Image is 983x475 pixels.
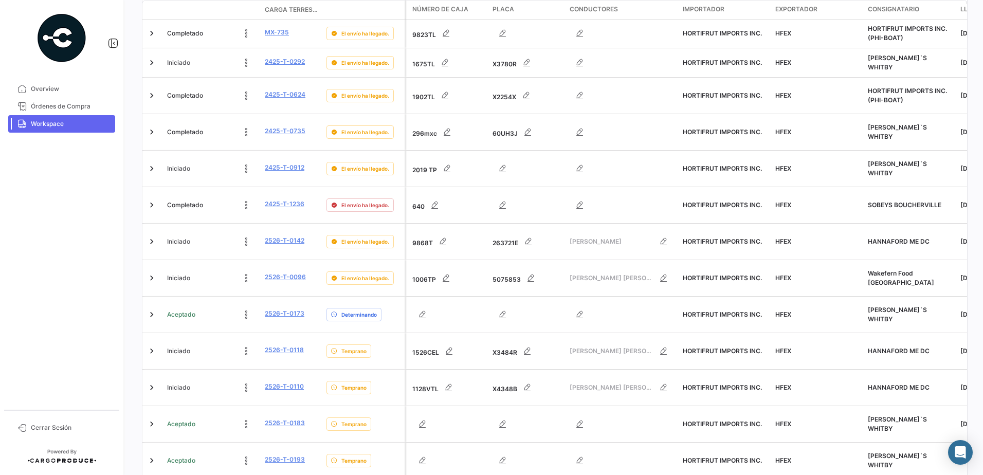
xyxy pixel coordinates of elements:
a: 2425-T-0292 [265,57,305,66]
a: 2526-T-0173 [265,309,304,318]
span: Aceptado [167,456,195,465]
a: Overview [8,80,115,98]
a: Expand/Collapse Row [147,236,157,247]
span: [PERSON_NAME] [PERSON_NAME] [570,346,653,356]
span: HFEX [775,92,791,99]
div: Abrir Intercom Messenger [948,440,973,465]
span: HFEX [775,59,791,66]
div: 1902TL [412,85,484,106]
span: HFEX [775,128,791,136]
span: El envío ha llegado. [341,238,389,246]
span: HORTIFRUT IMPORTS INC. [683,383,762,391]
span: Conductores [570,5,618,14]
div: X3484R [493,341,561,361]
span: Completado [167,127,203,137]
span: Workspace [31,119,111,129]
span: Iniciado [167,58,190,67]
span: Determinando [341,310,377,319]
span: HFEX [775,456,791,464]
a: Expand/Collapse Row [147,346,157,356]
span: Consignatario [868,5,919,14]
span: HORTIFRUT IMPORTS INC. (PHI-BOAT) [868,87,947,104]
span: HFEX [775,201,791,209]
div: 9868T [412,231,484,252]
div: 1128VTL [412,377,484,398]
span: Iniciado [167,237,190,246]
span: SOBEY`S WHITBY [868,306,927,323]
div: 60UH3J [493,122,561,142]
span: Cerrar Sesión [31,423,111,432]
a: 2425-T-0735 [265,126,305,136]
span: Wakefern Food Newark [868,269,934,286]
span: El envío ha llegado. [341,59,389,67]
div: 9823TL [412,23,484,44]
span: [PERSON_NAME] [PERSON_NAME] [PERSON_NAME] [570,273,653,283]
a: 2526-T-0110 [265,382,304,391]
span: HORTIFRUT IMPORTS INC. [683,274,762,282]
span: Temprano [341,456,367,465]
datatable-header-cell: Delay Status [322,6,405,14]
div: 1526CEL [412,341,484,361]
div: X4348B [493,377,561,398]
div: 1006TP [412,268,484,288]
datatable-header-cell: Conductores [566,1,679,19]
a: Expand/Collapse Row [147,28,157,39]
span: Iniciado [167,383,190,392]
a: 2425-T-0624 [265,90,305,99]
span: HORTIFRUT IMPORTS INC. [683,128,762,136]
span: El envío ha llegado. [341,201,389,209]
a: Expand/Collapse Row [147,163,157,174]
span: HFEX [775,420,791,428]
span: El envío ha llegado. [341,274,389,282]
a: Expand/Collapse Row [147,127,157,137]
span: Número de Caja [412,5,468,14]
a: 2425-T-0912 [265,163,304,172]
a: 2526-T-0183 [265,418,305,428]
a: Workspace [8,115,115,133]
span: El envío ha llegado. [341,128,389,136]
span: HORTIFRUT IMPORTS INC. [683,59,762,66]
span: HORTIFRUT IMPORTS INC. [683,29,762,37]
span: Iniciado [167,164,190,173]
span: [PERSON_NAME] [570,237,653,246]
div: 2019 TP [412,158,484,179]
span: Overview [31,84,111,94]
a: Expand/Collapse Row [147,419,157,429]
span: Temprano [341,420,367,428]
a: 2526-T-0193 [265,455,305,464]
span: HFEX [775,274,791,282]
a: Expand/Collapse Row [147,200,157,210]
span: Placa [493,5,514,14]
span: SOBEY`S WHITBY [868,452,927,469]
a: 2526-T-0118 [265,345,304,355]
span: Completado [167,29,203,38]
span: Exportador [775,5,817,14]
span: Completado [167,200,203,210]
span: HANNAFORD ME DC [868,238,930,245]
span: El envío ha llegado. [341,29,389,38]
span: HORTIFRUT IMPORTS INC. [683,92,762,99]
span: HORTIFRUT IMPORTS INC. [683,456,762,464]
span: Temprano [341,383,367,392]
span: HANNAFORD ME DC [868,347,930,355]
span: SOBEYS BOUCHERVILLE [868,201,941,209]
div: X3780R [493,52,561,73]
span: HFEX [775,165,791,172]
div: 296mxc [412,122,484,142]
span: HFEX [775,238,791,245]
span: Importador [683,5,724,14]
span: HORTIFRUT IMPORTS INC. [683,310,762,318]
datatable-header-cell: Estado [163,6,261,14]
span: HORTIFRUT IMPORTS INC. [683,201,762,209]
span: El envío ha llegado. [341,165,389,173]
span: SOBEY`S WHITBY [868,123,927,140]
span: HFEX [775,383,791,391]
span: Completado [167,91,203,100]
span: Aceptado [167,310,195,319]
a: Expand/Collapse Row [147,382,157,393]
a: MX-735 [265,28,289,37]
span: HORTIFRUT IMPORTS INC. (PHI-BOAT) [868,25,947,42]
span: HORTIFRUT IMPORTS INC. [683,347,762,355]
div: 5075853 [493,268,561,288]
img: powered-by.png [36,12,87,64]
